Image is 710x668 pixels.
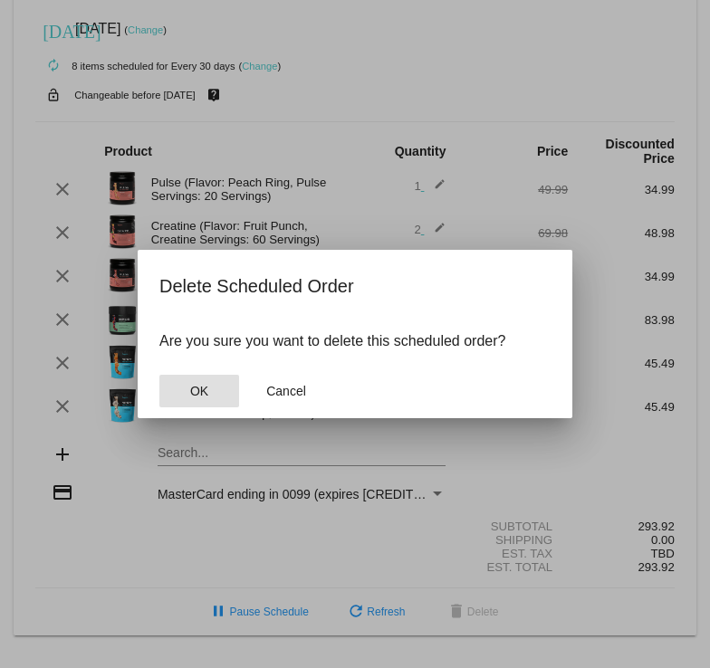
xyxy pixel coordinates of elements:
[159,333,551,349] p: Are you sure you want to delete this scheduled order?
[159,375,239,407] button: Close dialog
[266,384,306,398] span: Cancel
[190,384,208,398] span: OK
[159,272,551,301] h2: Delete Scheduled Order
[246,375,326,407] button: Close dialog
